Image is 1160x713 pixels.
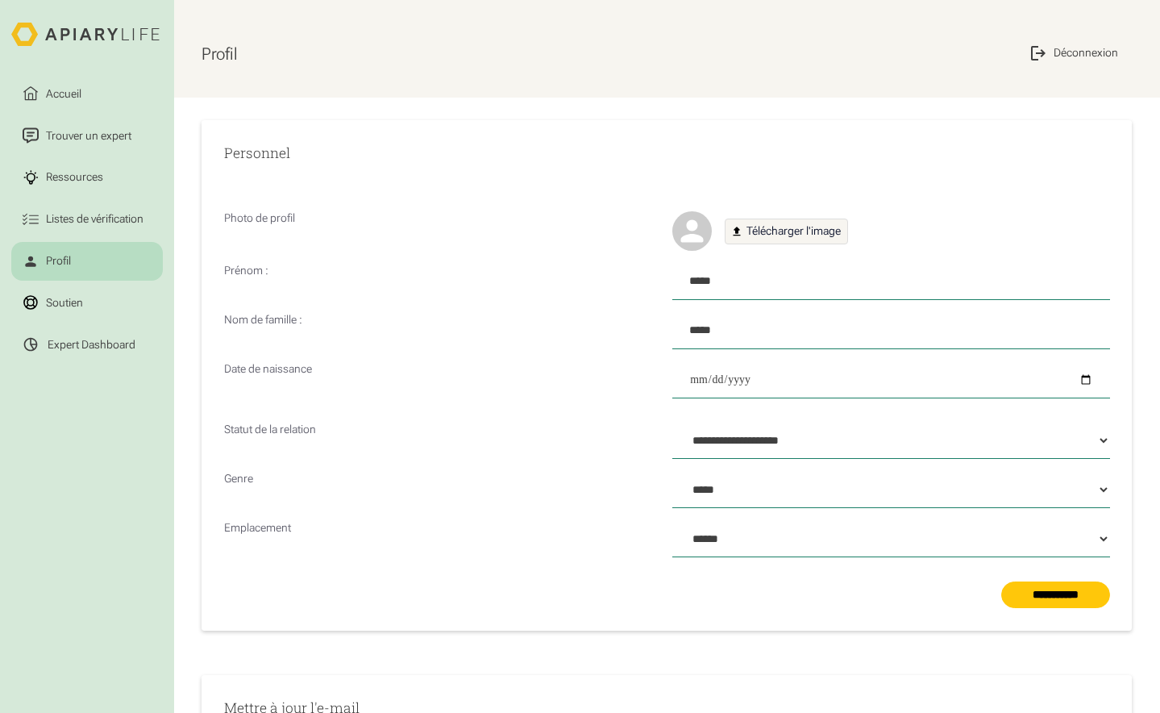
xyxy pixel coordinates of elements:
[48,338,135,352] div: Expert Dashboard
[224,211,661,251] p: Photo de profil
[44,169,106,186] div: Ressources
[725,219,848,244] a: Télécharger l'image
[11,242,163,281] a: Profil
[1051,44,1121,61] div: Déconnexion
[224,472,661,508] p: Genre
[224,313,661,349] p: Nom de famille :
[224,362,661,410] p: Date de naissance
[11,284,163,323] a: Soutien
[44,127,135,144] div: Trouver un expert
[11,326,163,365] a: Expert Dashboard
[11,158,163,197] a: Ressources
[746,220,841,242] div: Télécharger l'image
[11,74,163,113] a: Accueil
[11,116,163,155] a: Trouver un expert
[224,264,1109,608] form: Profile Form
[202,44,237,65] h1: Profil
[44,253,74,270] div: Profil
[224,521,661,569] p: Emplacement
[224,423,661,459] p: Statut de la relation
[44,85,85,102] div: Accueil
[224,264,661,300] p: Prénom :
[1019,34,1133,73] a: Déconnexion
[224,143,661,164] h2: Personnel
[44,295,86,312] div: Soutien
[11,200,163,239] a: Listes de vérification
[44,211,147,228] div: Listes de vérification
